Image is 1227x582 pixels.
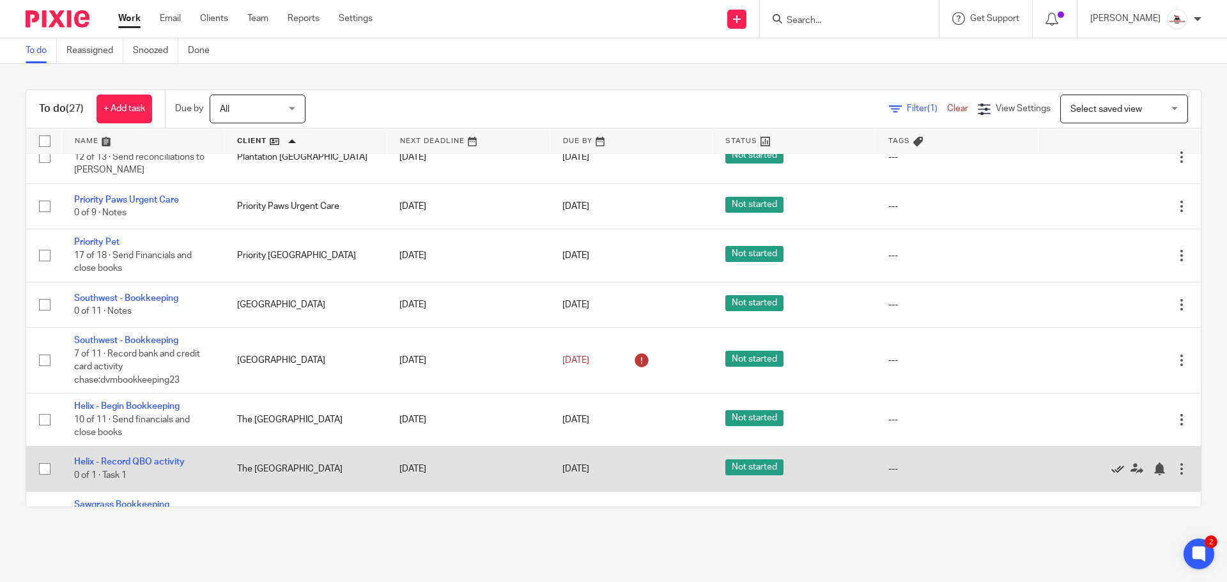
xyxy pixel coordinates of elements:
[1111,463,1131,475] a: Mark as done
[74,415,190,438] span: 10 of 11 · Send financials and close books
[387,492,550,544] td: [DATE]
[562,464,589,473] span: [DATE]
[74,307,132,316] span: 0 of 11 · Notes
[175,102,203,115] p: Due by
[907,104,947,113] span: Filter
[26,10,89,27] img: Pixie
[66,38,123,63] a: Reassigned
[387,183,550,229] td: [DATE]
[288,12,320,25] a: Reports
[562,251,589,260] span: [DATE]
[224,131,387,183] td: Plantation [GEOGRAPHIC_DATA]
[725,197,783,213] span: Not started
[224,229,387,282] td: Priority [GEOGRAPHIC_DATA]
[387,131,550,183] td: [DATE]
[224,183,387,229] td: Priority Paws Urgent Care
[725,246,783,262] span: Not started
[387,394,550,446] td: [DATE]
[39,102,84,116] h1: To do
[160,12,181,25] a: Email
[1167,9,1187,29] img: EtsyProfilePhoto.jpg
[133,38,178,63] a: Snoozed
[26,38,57,63] a: To do
[74,208,127,217] span: 0 of 9 · Notes
[888,200,1026,213] div: ---
[74,153,204,175] span: 12 of 13 · Send reconciliations to [PERSON_NAME]
[947,104,968,113] a: Clear
[74,251,192,273] span: 17 of 18 · Send Financials and close books
[562,202,589,211] span: [DATE]
[224,492,387,544] td: [GEOGRAPHIC_DATA]
[387,446,550,491] td: [DATE]
[74,294,178,303] a: Southwest - Bookkeeping
[224,394,387,446] td: The [GEOGRAPHIC_DATA]
[562,356,589,365] span: [DATE]
[1205,535,1217,548] div: 2
[888,413,1026,426] div: ---
[74,402,180,411] a: Helix - Begin Bookkeeping
[1090,12,1161,25] p: [PERSON_NAME]
[224,446,387,491] td: The [GEOGRAPHIC_DATA]
[96,95,152,123] a: + Add task
[224,328,387,394] td: [GEOGRAPHIC_DATA]
[888,249,1026,262] div: ---
[74,349,200,385] span: 7 of 11 · Record bank and credit card activity chase:dvmbookkeeping23
[74,195,179,204] a: Priority Paws Urgent Care
[888,463,1026,475] div: ---
[725,459,783,475] span: Not started
[562,153,589,162] span: [DATE]
[785,15,900,27] input: Search
[888,137,910,144] span: Tags
[1070,105,1142,114] span: Select saved view
[725,148,783,164] span: Not started
[387,328,550,394] td: [DATE]
[220,105,229,114] span: All
[888,354,1026,367] div: ---
[387,229,550,282] td: [DATE]
[74,471,127,480] span: 0 of 1 · Task 1
[74,457,185,466] a: Helix - Record QBO activity
[387,282,550,327] td: [DATE]
[66,103,84,114] span: (27)
[188,38,219,63] a: Done
[888,151,1026,164] div: ---
[927,104,938,113] span: (1)
[562,300,589,309] span: [DATE]
[74,500,169,509] a: Sawgrass Bookkeeping
[74,336,178,345] a: Southwest - Bookkeeping
[725,295,783,311] span: Not started
[247,12,268,25] a: Team
[339,12,373,25] a: Settings
[74,238,120,247] a: Priority Pet
[200,12,228,25] a: Clients
[562,415,589,424] span: [DATE]
[996,104,1051,113] span: View Settings
[725,410,783,426] span: Not started
[725,351,783,367] span: Not started
[118,12,141,25] a: Work
[888,298,1026,311] div: ---
[970,14,1019,23] span: Get Support
[224,282,387,327] td: [GEOGRAPHIC_DATA]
